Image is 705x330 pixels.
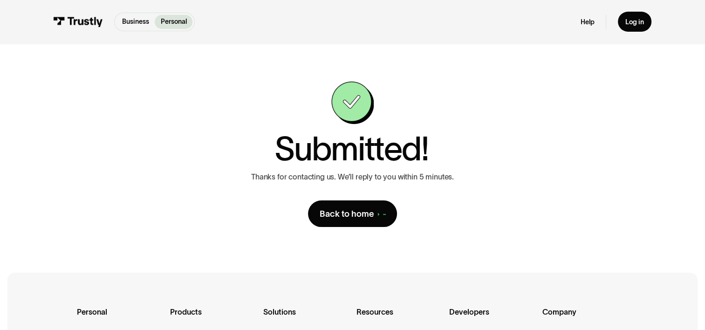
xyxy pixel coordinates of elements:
div: Company [542,306,628,330]
a: Back to home [308,200,397,227]
img: Trustly Logo [54,17,103,27]
p: Personal [161,17,187,27]
a: Help [581,18,595,27]
div: Personal [77,306,163,330]
h1: Submitted! [274,132,429,165]
a: Personal [155,15,192,29]
p: Thanks for contacting us. We’ll reply to you within 5 minutes. [251,172,454,182]
div: Developers [449,306,535,330]
p: Business [122,17,149,27]
div: Resources [356,306,442,330]
a: Business [116,15,155,29]
div: Solutions [263,306,349,330]
div: Log in [625,18,644,27]
a: Log in [618,12,652,32]
div: Products [170,306,256,330]
div: Back to home [320,208,374,220]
